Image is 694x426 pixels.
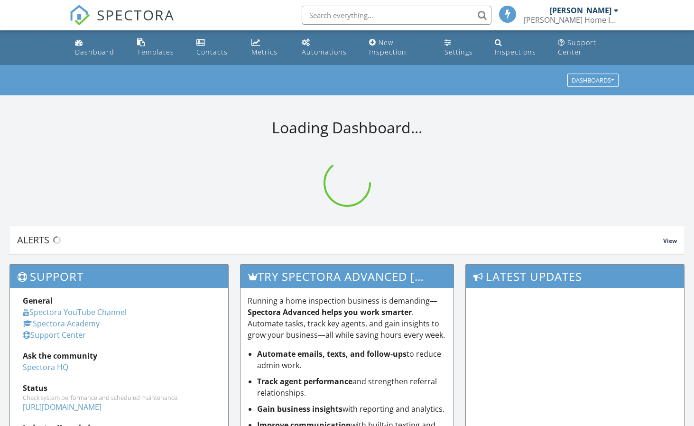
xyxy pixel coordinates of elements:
li: to reduce admin work. [257,348,446,371]
div: Templates [137,47,174,56]
div: Support Center [558,38,596,56]
a: Settings [441,34,484,61]
li: with reporting and analytics. [257,403,446,415]
input: Search everything... [302,6,491,25]
li: and strengthen referral relationships. [257,376,446,398]
a: Automations (Basic) [298,34,358,61]
button: Dashboards [567,74,619,87]
strong: Spectora Advanced helps you work smarter [248,307,412,317]
span: View [663,237,677,245]
p: Running a home inspection business is demanding— . Automate tasks, track key agents, and gain ins... [248,295,446,341]
div: Automations [302,47,347,56]
a: Metrics [248,34,290,61]
div: New Inspection [369,38,407,56]
div: Settings [444,47,473,56]
h3: Latest Updates [466,265,684,288]
a: Spectora YouTube Channel [23,307,127,317]
a: SPECTORA [69,13,175,33]
div: Contacts [196,47,228,56]
div: Leach Home Inspection Services [524,15,619,25]
a: Dashboard [71,34,125,61]
strong: General [23,296,53,306]
div: Inspections [495,47,536,56]
div: Dashboard [75,47,114,56]
a: Support Center [554,34,622,61]
a: Inspections [491,34,546,61]
div: [PERSON_NAME] [550,6,611,15]
h3: Support [10,265,228,288]
strong: Automate emails, texts, and follow-ups [257,349,407,359]
div: Alerts [17,233,663,246]
div: Metrics [251,47,278,56]
div: Ask the community [23,350,215,361]
strong: Gain business insights [257,404,342,414]
a: [URL][DOMAIN_NAME] [23,402,102,412]
strong: Track agent performance [257,376,352,387]
a: Spectora Academy [23,318,100,329]
span: SPECTORA [97,5,175,25]
img: The Best Home Inspection Software - Spectora [69,5,90,26]
div: Check system performance and scheduled maintenance. [23,394,215,401]
a: New Inspection [365,34,433,61]
div: Dashboards [572,77,614,84]
a: Contacts [193,34,240,61]
a: Spectora HQ [23,362,68,372]
a: Templates [133,34,185,61]
h3: Try spectora advanced [DATE] [241,265,453,288]
a: Support Center [23,330,86,340]
div: Status [23,382,215,394]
